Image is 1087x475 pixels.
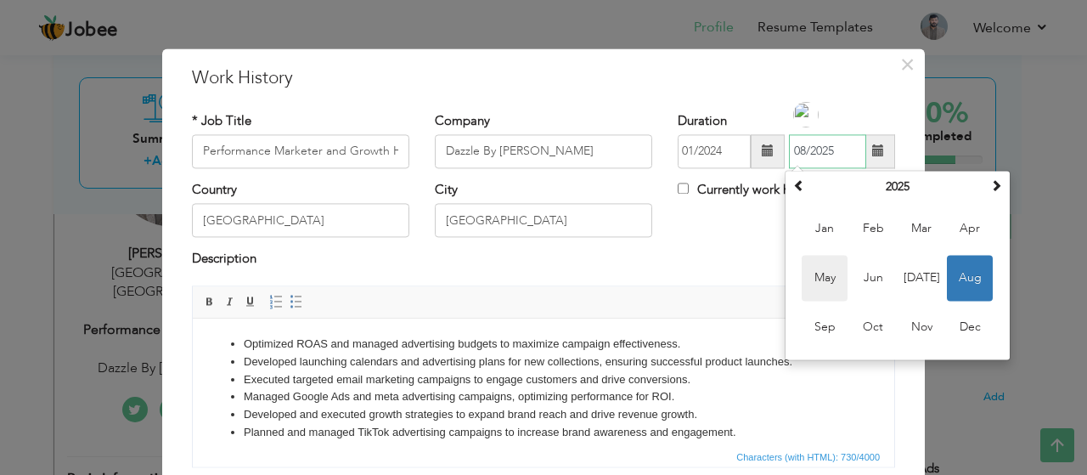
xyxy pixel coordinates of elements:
[947,206,993,252] span: Apr
[678,183,689,194] input: Currently work here
[793,179,805,191] span: Previous Year
[898,206,944,252] span: Mar
[287,292,306,311] a: Insert/Remove Bulleted List
[802,206,848,252] span: Jan
[733,450,883,465] span: Characters (with HTML): 730/4000
[192,112,251,130] label: * Job Title
[850,304,896,350] span: Oct
[678,181,808,199] label: Currently work here
[850,206,896,252] span: Feb
[678,112,727,130] label: Duration
[267,292,285,311] a: Insert/Remove Numbered List
[192,181,237,199] label: Country
[793,102,819,127] div: Alibaba Image Search
[809,174,986,200] th: Select Year
[947,255,993,301] span: Aug
[898,304,944,350] span: Nov
[193,319,894,446] iframe: Rich Text Editor, workEditor
[221,292,239,311] a: Italic
[789,134,866,168] input: Present
[241,292,260,311] a: Underline
[192,65,895,91] h3: Work History
[990,179,1002,191] span: Next Year
[900,49,915,80] span: ×
[435,112,490,130] label: Company
[850,255,896,301] span: Jun
[192,251,256,269] label: Description
[898,255,944,301] span: [DATE]
[200,292,219,311] a: Bold
[802,304,848,350] span: Sep
[793,102,819,127] img: upload-icon.svg
[893,51,921,78] button: Close
[678,134,751,168] input: From
[802,255,848,301] span: May
[947,304,993,350] span: Dec
[733,450,885,465] div: Statistics
[435,181,458,199] label: City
